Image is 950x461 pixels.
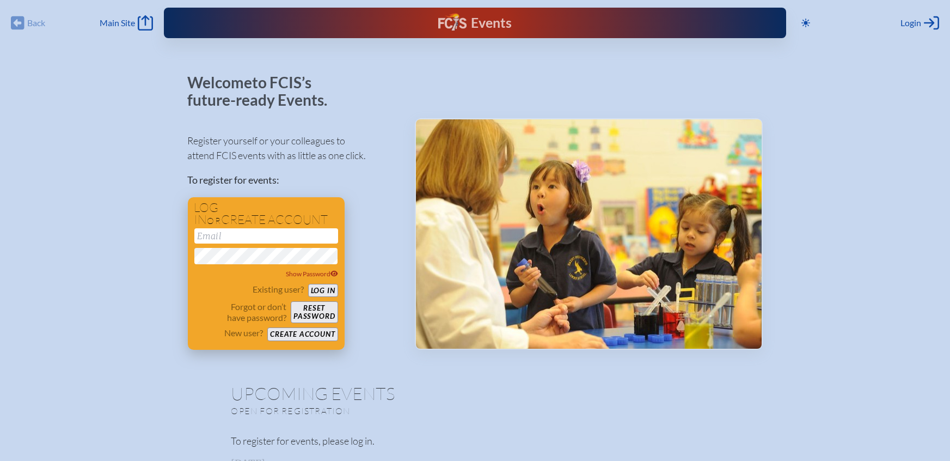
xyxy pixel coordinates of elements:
button: Log in [308,284,338,298]
p: Welcome to FCIS’s future-ready Events. [188,74,340,108]
span: Show Password [286,270,338,278]
p: To register for events: [188,173,397,187]
p: Forgot or don’t have password? [194,301,287,323]
button: Create account [267,327,338,341]
span: Login [900,17,921,28]
p: Existing user? [253,284,304,295]
input: Email [194,228,338,244]
div: FCIS Events — Future ready [337,13,614,33]
p: New user? [224,327,263,338]
h1: Upcoming Events [231,385,719,402]
a: Main Site [100,15,153,31]
img: Events [416,119,762,349]
h1: Log in create account [194,202,338,226]
p: Register yourself or your colleagues to attend FCIS events with as little as one click. [188,134,397,163]
span: Main Site [100,17,135,28]
p: Open for registration [231,405,519,416]
span: or [207,215,221,226]
button: Resetpassword [291,301,338,323]
p: To register for events, please log in. [231,434,719,448]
